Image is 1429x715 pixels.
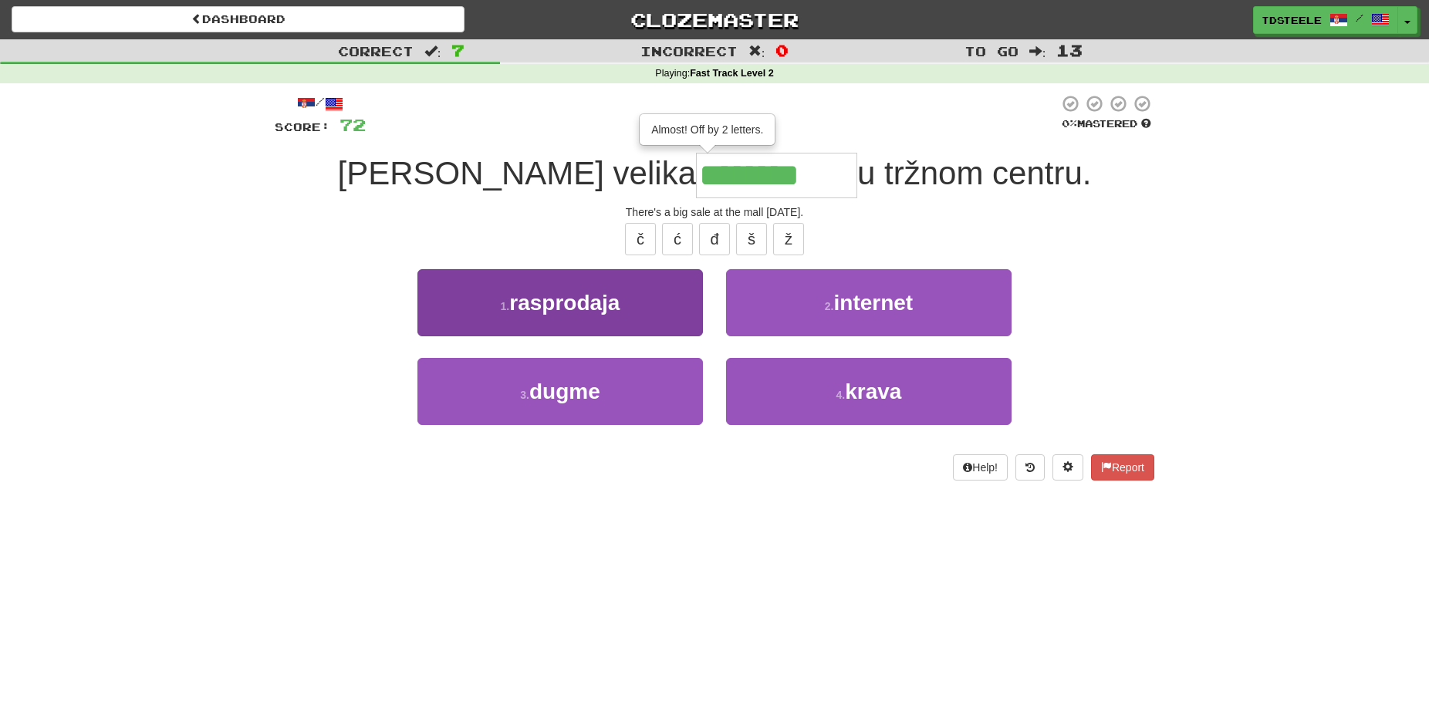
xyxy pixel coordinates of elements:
[451,41,465,59] span: 7
[1059,117,1154,131] div: Mastered
[12,6,465,32] a: Dashboard
[417,358,703,425] button: 3.dugme
[338,155,696,191] span: [PERSON_NAME] velika
[338,43,414,59] span: Correct
[340,115,366,134] span: 72
[857,155,1091,191] span: u tržnom centru.
[1029,45,1046,58] span: :
[953,454,1008,481] button: Help!
[509,291,620,315] span: rasprodaja
[501,300,510,312] small: 1 .
[773,223,804,255] button: ž
[640,43,738,59] span: Incorrect
[690,68,774,79] strong: Fast Track Level 2
[1253,6,1398,34] a: tdsteele /
[775,41,789,59] span: 0
[424,45,441,58] span: :
[1356,12,1363,23] span: /
[699,223,730,255] button: đ
[520,389,529,401] small: 3 .
[651,123,763,136] span: Almost! Off by 2 letters.
[1091,454,1154,481] button: Report
[825,300,834,312] small: 2 .
[836,389,846,401] small: 4 .
[662,223,693,255] button: ć
[275,120,330,133] span: Score:
[529,379,600,403] span: dugme
[625,223,656,255] button: č
[1062,117,1077,130] span: 0 %
[964,43,1019,59] span: To go
[726,358,1012,425] button: 4.krava
[275,94,366,113] div: /
[845,379,901,403] span: krava
[736,223,767,255] button: š
[834,291,914,315] span: internet
[726,269,1012,336] button: 2.internet
[1262,13,1322,27] span: tdsteele
[1056,41,1083,59] span: 13
[275,204,1154,220] div: There's a big sale at the mall [DATE].
[417,269,703,336] button: 1.rasprodaja
[748,45,765,58] span: :
[1015,454,1045,481] button: Round history (alt+y)
[488,6,941,33] a: Clozemaster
